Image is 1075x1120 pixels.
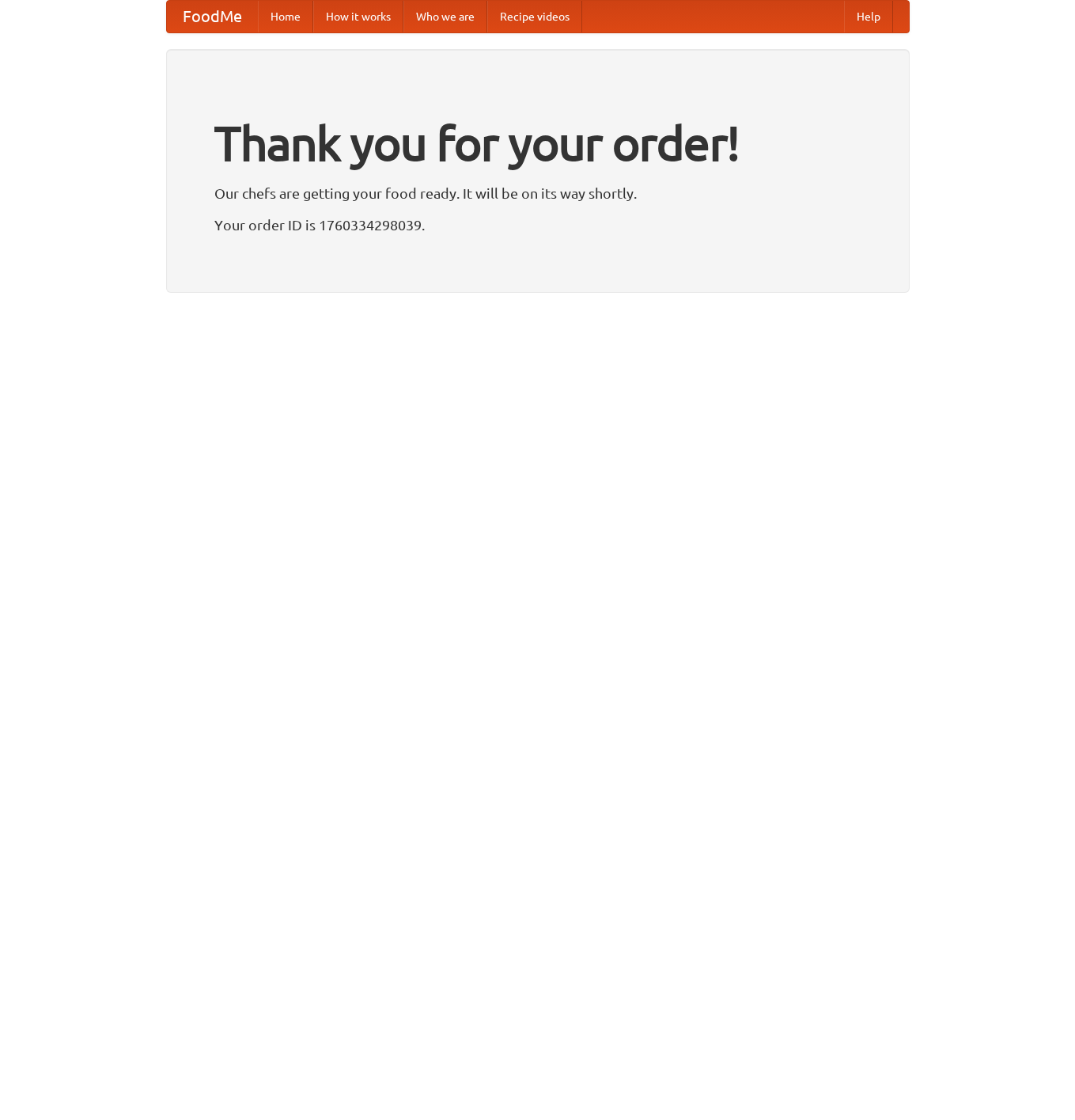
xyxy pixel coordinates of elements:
p: Your order ID is 1760334298039. [214,213,861,237]
a: Help [844,1,893,32]
h1: Thank you for your order! [214,105,861,181]
a: Recipe videos [487,1,582,32]
a: FoodMe [167,1,258,32]
p: Our chefs are getting your food ready. It will be on its way shortly. [214,181,861,205]
a: How it works [313,1,403,32]
a: Home [258,1,313,32]
a: Who we are [403,1,487,32]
